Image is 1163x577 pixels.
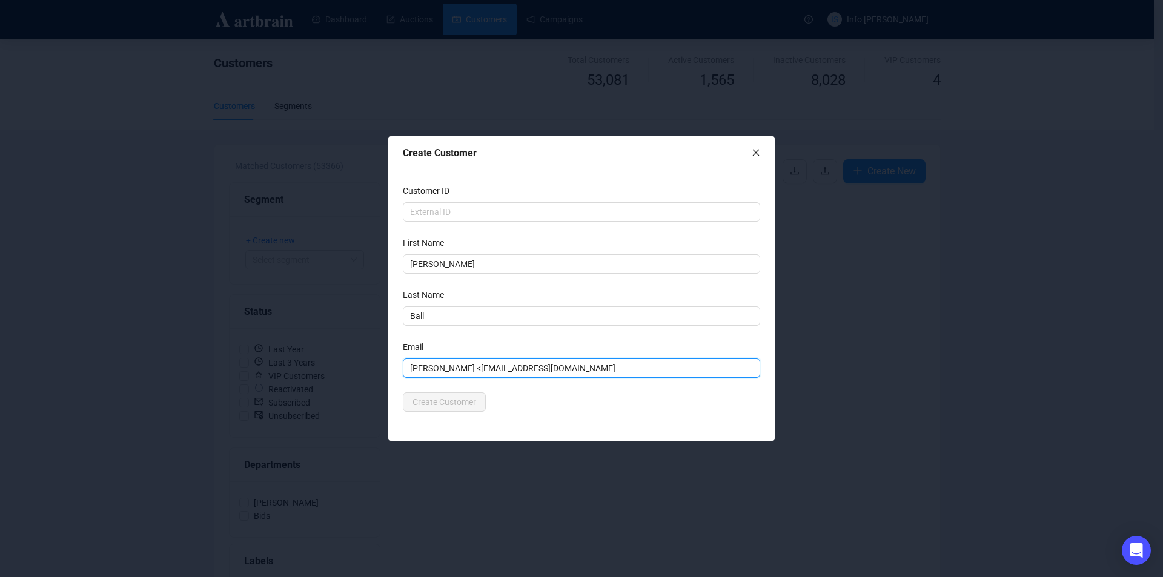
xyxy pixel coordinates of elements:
[403,288,452,302] label: Last Name
[1122,536,1151,565] div: Open Intercom Messenger
[403,340,431,354] label: Email
[403,202,760,222] input: External ID
[752,148,760,157] span: close
[403,306,760,326] input: Last Name
[403,358,760,378] input: Email Address
[403,184,457,197] label: Customer ID
[403,145,752,160] div: Create Customer
[403,236,452,249] label: First Name
[403,254,760,274] input: First Name
[403,392,486,412] button: Create Customer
